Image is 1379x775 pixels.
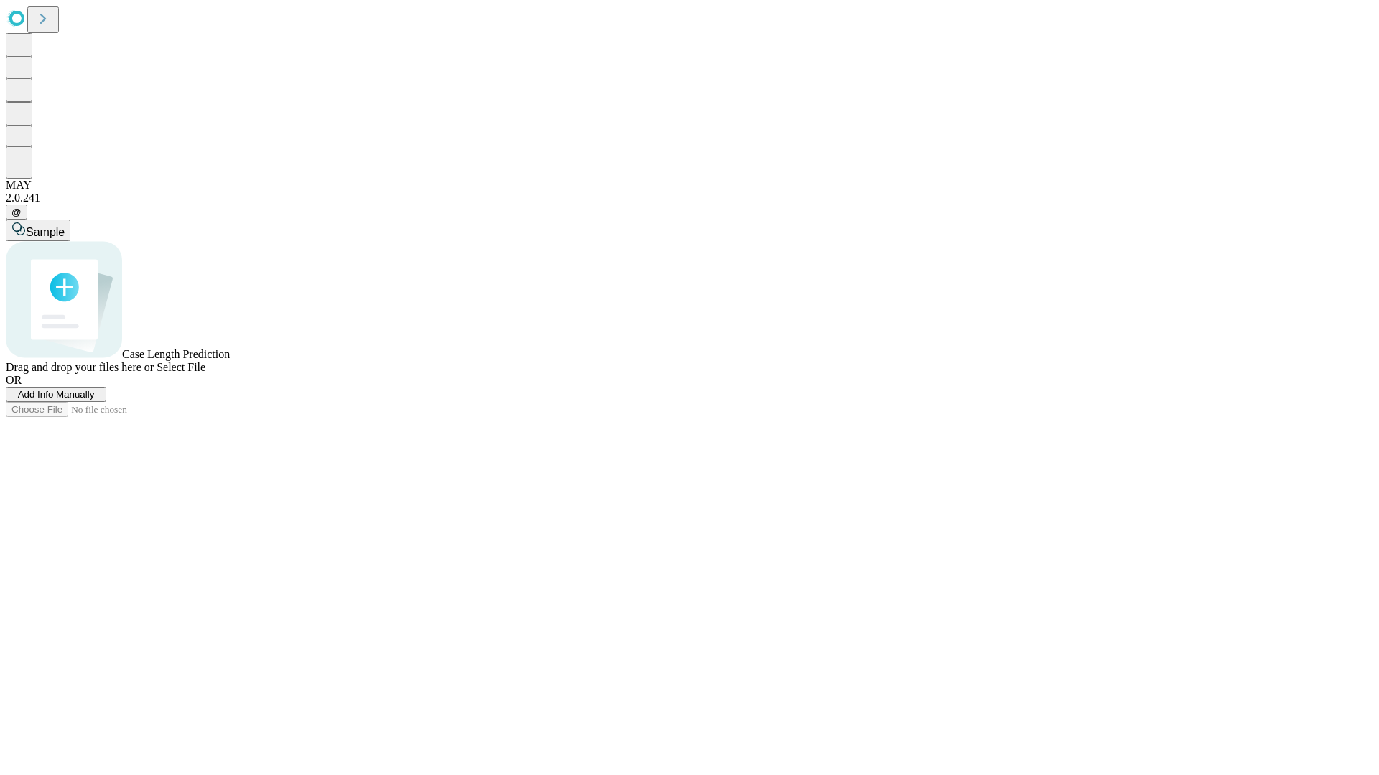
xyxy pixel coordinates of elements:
span: @ [11,207,22,217]
div: MAY [6,179,1373,192]
span: Case Length Prediction [122,348,230,360]
span: Drag and drop your files here or [6,361,154,373]
button: @ [6,205,27,220]
button: Add Info Manually [6,387,106,402]
button: Sample [6,220,70,241]
span: Add Info Manually [18,389,95,400]
span: Select File [157,361,205,373]
span: Sample [26,226,65,238]
div: 2.0.241 [6,192,1373,205]
span: OR [6,374,22,386]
